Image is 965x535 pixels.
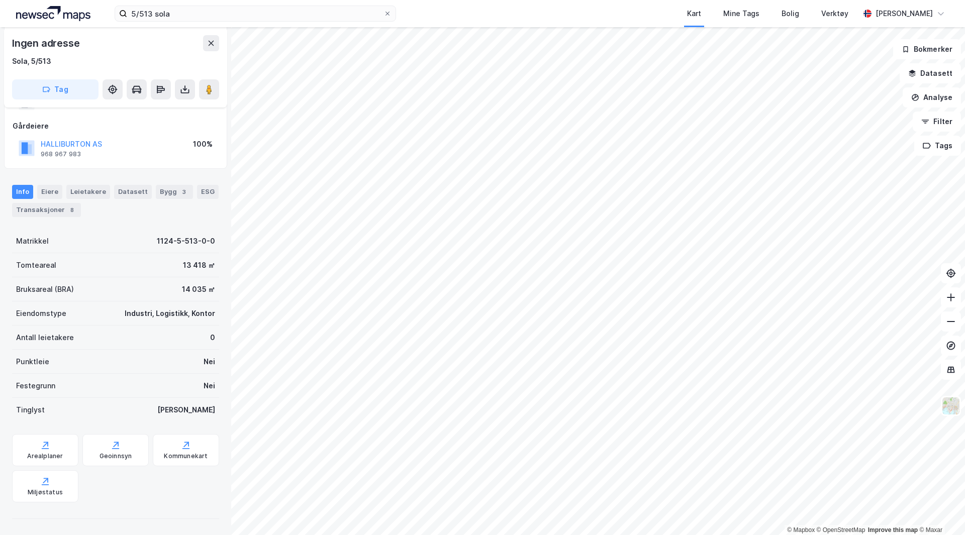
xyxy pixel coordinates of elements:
[893,39,961,59] button: Bokmerker
[687,8,701,20] div: Kart
[193,138,213,150] div: 100%
[787,526,815,533] a: Mapbox
[156,185,193,199] div: Bygg
[876,8,933,20] div: [PERSON_NAME]
[204,356,215,368] div: Nei
[16,380,55,392] div: Festegrunn
[12,55,51,67] div: Sola, 5/513
[157,235,215,247] div: 1124-5-513-0-0
[913,112,961,132] button: Filter
[179,187,189,197] div: 3
[941,396,960,415] img: Z
[157,404,215,416] div: [PERSON_NAME]
[16,283,74,295] div: Bruksareal (BRA)
[28,488,63,496] div: Miljøstatus
[16,6,90,21] img: logo.a4113a55bc3d86da70a041830d287a7e.svg
[16,235,49,247] div: Matrikkel
[125,307,215,319] div: Industri, Logistikk, Kontor
[16,356,49,368] div: Punktleie
[16,259,56,271] div: Tomteareal
[204,380,215,392] div: Nei
[100,452,132,460] div: Geoinnsyn
[127,6,383,21] input: Søk på adresse, matrikkel, gårdeiere, leietakere eller personer
[821,8,848,20] div: Verktøy
[27,452,63,460] div: Arealplaner
[16,332,74,344] div: Antall leietakere
[210,332,215,344] div: 0
[914,136,961,156] button: Tags
[183,259,215,271] div: 13 418 ㎡
[12,185,33,199] div: Info
[182,283,215,295] div: 14 035 ㎡
[915,487,965,535] div: Kontrollprogram for chat
[903,87,961,108] button: Analyse
[782,8,799,20] div: Bolig
[67,205,77,215] div: 8
[41,150,81,158] div: 968 967 983
[66,185,110,199] div: Leietakere
[900,63,961,83] button: Datasett
[16,404,45,416] div: Tinglyst
[164,452,208,460] div: Kommunekart
[37,185,62,199] div: Eiere
[16,307,66,319] div: Eiendomstype
[12,79,99,99] button: Tag
[868,526,918,533] a: Improve this map
[114,185,152,199] div: Datasett
[12,203,81,217] div: Transaksjoner
[723,8,759,20] div: Mine Tags
[13,120,219,132] div: Gårdeiere
[817,526,865,533] a: OpenStreetMap
[197,185,219,199] div: ESG
[12,35,81,51] div: Ingen adresse
[915,487,965,535] iframe: Chat Widget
